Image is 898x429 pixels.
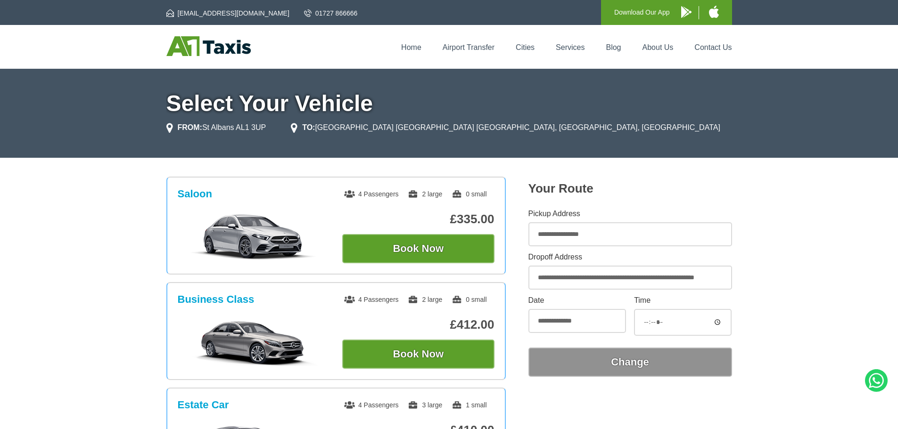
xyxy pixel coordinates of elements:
[614,7,670,18] p: Download Our App
[166,8,289,18] a: [EMAIL_ADDRESS][DOMAIN_NAME]
[408,401,442,409] span: 3 large
[452,401,486,409] span: 1 small
[178,293,255,306] h3: Business Class
[344,401,399,409] span: 4 Passengers
[408,190,442,198] span: 2 large
[166,92,732,115] h1: Select Your Vehicle
[694,43,732,51] a: Contact Us
[178,399,229,411] h3: Estate Car
[304,8,358,18] a: 01727 866666
[401,43,421,51] a: Home
[443,43,494,51] a: Airport Transfer
[342,234,494,263] button: Book Now
[342,317,494,332] p: £412.00
[178,123,202,131] strong: FROM:
[291,122,720,133] li: [GEOGRAPHIC_DATA] [GEOGRAPHIC_DATA] [GEOGRAPHIC_DATA], [GEOGRAPHIC_DATA], [GEOGRAPHIC_DATA]
[528,210,732,218] label: Pickup Address
[408,296,442,303] span: 2 large
[528,181,732,196] h2: Your Route
[344,190,399,198] span: 4 Passengers
[178,188,212,200] h3: Saloon
[452,296,486,303] span: 0 small
[634,297,732,304] label: Time
[166,122,266,133] li: St Albans AL1 3UP
[344,296,399,303] span: 4 Passengers
[342,212,494,227] p: £335.00
[709,6,719,18] img: A1 Taxis iPhone App
[342,340,494,369] button: Book Now
[643,43,674,51] a: About Us
[528,348,732,377] button: Change
[182,213,324,260] img: Saloon
[528,253,732,261] label: Dropoff Address
[681,6,692,18] img: A1 Taxis Android App
[182,319,324,366] img: Business Class
[606,43,621,51] a: Blog
[516,43,535,51] a: Cities
[452,190,486,198] span: 0 small
[528,297,626,304] label: Date
[166,36,251,56] img: A1 Taxis St Albans LTD
[556,43,585,51] a: Services
[302,123,315,131] strong: TO:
